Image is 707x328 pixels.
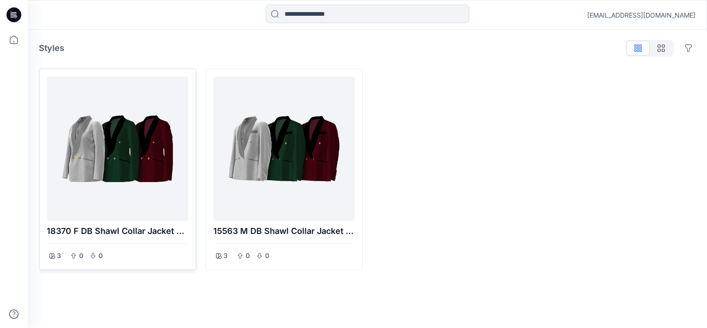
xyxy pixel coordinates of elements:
p: 0 [264,250,270,261]
p: 0 [98,250,103,261]
button: Options [681,41,696,56]
p: 0 [245,250,250,261]
p: 15563 M DB Shawl Collar Jacket Fontainbleau LV [213,225,355,238]
p: 3 [57,250,61,261]
div: [EMAIL_ADDRESS][DOMAIN_NAME] [587,10,695,20]
p: 18370 F DB Shawl Collar Jacket Fontainebleau LV [47,225,188,238]
p: Styles [39,42,64,55]
p: 3 [223,250,228,261]
p: 0 [78,250,84,261]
